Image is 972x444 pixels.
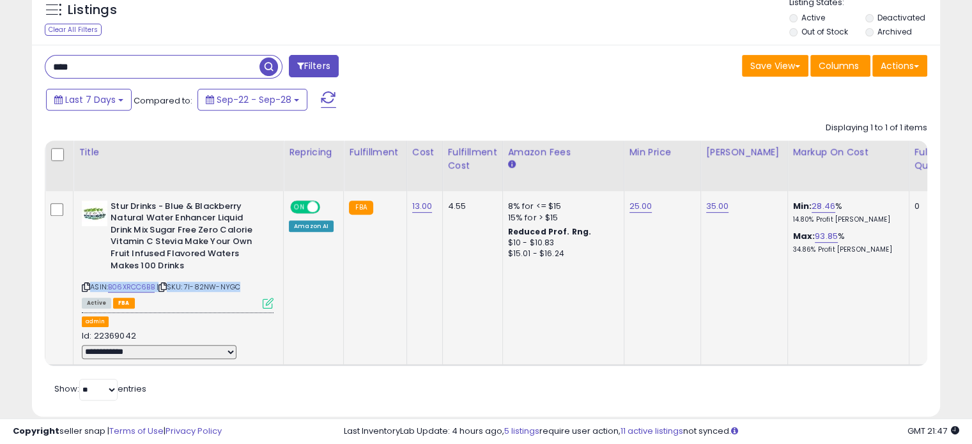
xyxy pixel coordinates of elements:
div: ASIN: [82,201,274,307]
b: Min: [793,200,812,212]
label: Active [801,12,825,23]
b: Reduced Prof. Rng. [508,226,592,237]
div: 0 [914,201,954,212]
div: Fulfillable Quantity [914,146,959,172]
span: Columns [819,59,859,72]
div: Fulfillment Cost [448,146,497,172]
span: Id: 22369042 [82,330,136,342]
span: ON [291,201,307,212]
span: All listings currently available for purchase on Amazon [82,298,111,309]
label: Deactivated [877,12,925,23]
button: Actions [872,55,927,77]
div: Amazon Fees [508,146,619,159]
label: Out of Stock [801,26,848,37]
div: Last InventoryLab Update: 4 hours ago, require user action, not synced. [344,425,959,438]
button: Filters [289,55,339,77]
div: Title [79,146,278,159]
a: 93.85 [815,230,838,243]
small: FBA [349,201,373,215]
div: $15.01 - $16.24 [508,249,614,259]
div: Min Price [629,146,695,159]
button: Columns [810,55,870,77]
div: % [793,201,899,224]
span: Sep-22 - Sep-28 [217,93,291,106]
div: Markup on Cost [793,146,904,159]
p: 14.80% Profit [PERSON_NAME] [793,215,899,224]
button: Save View [742,55,808,77]
div: Cost [412,146,437,159]
span: FBA [113,298,135,309]
span: Compared to: [134,95,192,107]
div: 4.55 [448,201,493,212]
span: | SKU: 7I-82NW-NYGC [157,282,240,292]
h5: Listings [68,1,117,19]
label: Archived [877,26,911,37]
div: [PERSON_NAME] [706,146,782,159]
strong: Copyright [13,425,59,437]
div: 8% for <= $15 [508,201,614,212]
small: Amazon Fees. [508,159,516,171]
b: Stur Drinks - Blue & Blackberry Natural Water Enhancer Liquid Drink Mix Sugar Free Zero Calorie V... [111,201,266,275]
div: Clear All Filters [45,24,102,36]
a: 28.46 [812,200,835,213]
div: 15% for > $15 [508,212,614,224]
span: Last 7 Days [65,93,116,106]
div: Fulfillment [349,146,401,159]
span: Show: entries [54,383,146,395]
span: OFF [318,201,339,212]
a: 11 active listings [621,425,683,437]
div: seller snap | | [13,425,222,438]
div: % [793,231,899,254]
th: The percentage added to the cost of goods (COGS) that forms the calculator for Min & Max prices. [787,141,909,191]
a: 25.00 [629,200,652,213]
a: 13.00 [412,200,433,213]
span: 2025-10-6 21:47 GMT [907,425,959,437]
button: Last 7 Days [46,89,132,111]
div: Amazon AI [289,220,334,232]
a: 35.00 [706,200,729,213]
div: Repricing [289,146,338,159]
img: 41lMJc-VgUS._SL40_.jpg [82,201,107,226]
div: $10 - $10.83 [508,238,614,249]
b: Max: [793,230,815,242]
a: Privacy Policy [166,425,222,437]
p: 34.86% Profit [PERSON_NAME] [793,245,899,254]
button: Sep-22 - Sep-28 [197,89,307,111]
a: Terms of Use [109,425,164,437]
div: Displaying 1 to 1 of 1 items [826,122,927,134]
a: B06XRCC6BB [108,282,155,293]
button: admin [82,316,109,327]
a: 5 listings [504,425,539,437]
